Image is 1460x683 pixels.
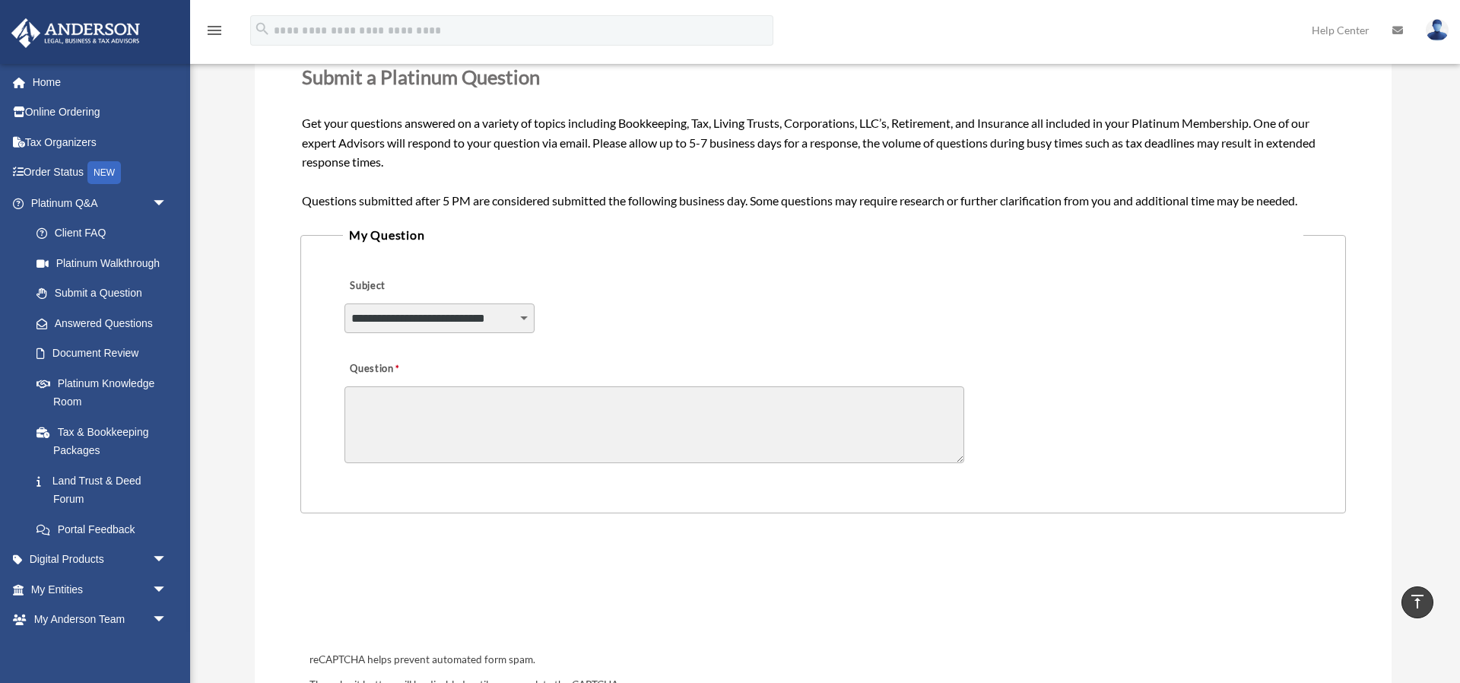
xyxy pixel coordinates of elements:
a: My Entitiesarrow_drop_down [11,574,190,605]
a: Answered Questions [21,308,190,338]
i: vertical_align_top [1408,592,1427,611]
legend: My Question [343,224,1303,246]
img: User Pic [1426,19,1449,41]
span: arrow_drop_down [152,188,182,219]
div: NEW [87,161,121,184]
span: arrow_drop_down [152,574,182,605]
img: Anderson Advisors Platinum Portal [7,18,144,48]
a: Document Review [21,338,190,369]
label: Question [344,358,462,380]
a: Tax Organizers [11,127,190,157]
a: My Anderson Teamarrow_drop_down [11,605,190,635]
iframe: reCAPTCHA [305,561,536,620]
a: Home [11,67,190,97]
a: Digital Productsarrow_drop_down [11,545,190,575]
div: reCAPTCHA helps prevent automated form spam. [303,651,1343,669]
a: Platinum Q&Aarrow_drop_down [11,188,190,218]
a: Client FAQ [21,218,190,249]
i: search [254,21,271,37]
span: arrow_drop_down [152,545,182,576]
a: Order StatusNEW [11,157,190,189]
a: Tax & Bookkeeping Packages [21,417,190,465]
span: arrow_drop_down [152,605,182,636]
a: Submit a Question [21,278,182,309]
a: Platinum Walkthrough [21,248,190,278]
a: vertical_align_top [1401,586,1433,618]
a: Portal Feedback [21,514,190,545]
label: Subject [344,275,489,297]
span: Submit a Platinum Question [302,65,540,88]
a: Online Ordering [11,97,190,128]
a: Land Trust & Deed Forum [21,465,190,514]
i: menu [205,21,224,40]
a: menu [205,27,224,40]
a: Platinum Knowledge Room [21,368,190,417]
